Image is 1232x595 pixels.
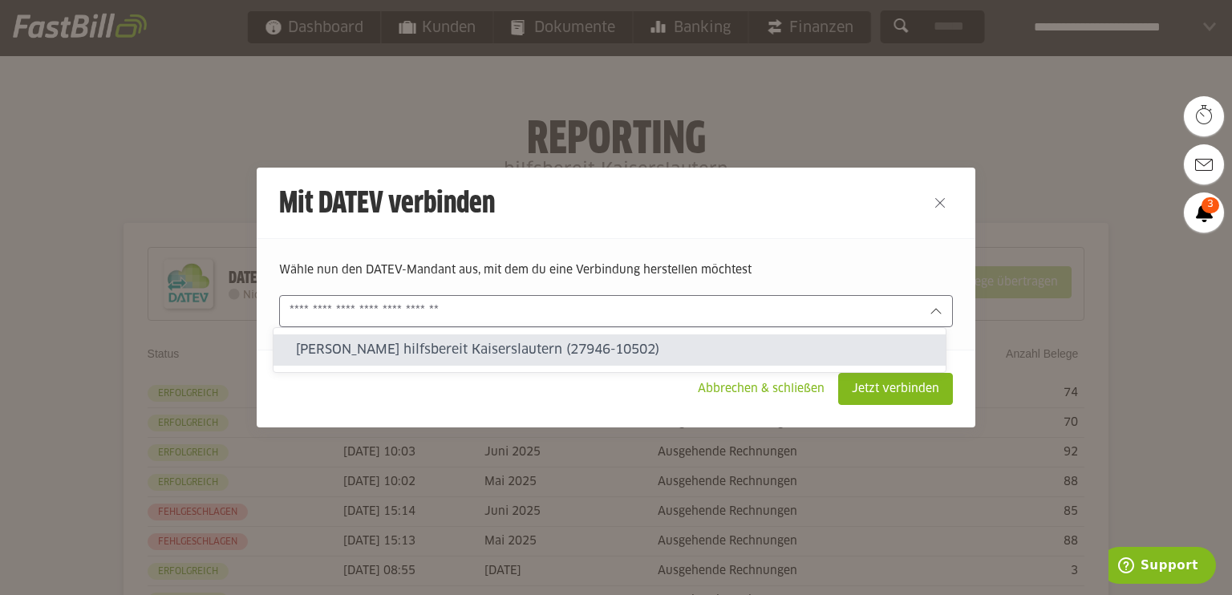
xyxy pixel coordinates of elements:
iframe: Öffnet ein Widget, in dem Sie weitere Informationen finden [1108,547,1216,587]
sl-button: Abbrechen & schließen [684,373,838,405]
sl-option: [PERSON_NAME] hilfsbereit Kaiserslautern (27946-10502) [274,334,946,365]
span: 3 [1202,197,1219,213]
a: 3 [1184,192,1224,233]
sl-button: Jetzt verbinden [838,373,953,405]
p: Wähle nun den DATEV-Mandant aus, mit dem du eine Verbindung herstellen möchtest [279,261,953,279]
